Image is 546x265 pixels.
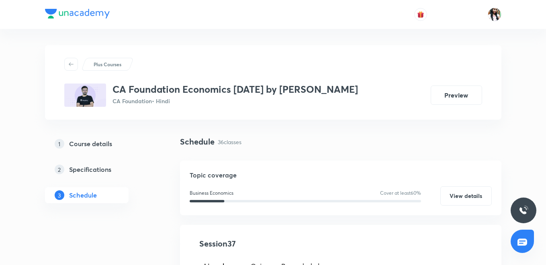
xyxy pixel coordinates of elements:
[69,139,112,149] h5: Course details
[45,9,110,18] img: Company Logo
[417,11,424,18] img: avatar
[380,190,421,197] p: Cover at least 60 %
[69,165,111,174] h5: Specifications
[69,190,97,200] h5: Schedule
[112,84,358,95] h3: CA Foundation Economics [DATE] by [PERSON_NAME]
[414,8,427,21] button: avatar
[45,161,154,177] a: 2Specifications
[112,97,358,105] p: CA Foundation • Hindi
[55,190,64,200] p: 3
[199,238,346,250] h4: Session 37
[94,61,121,68] p: Plus Courses
[180,136,215,148] h4: Schedule
[190,190,233,197] p: Business Economics
[64,84,106,107] img: B235EF79-F3D8-4A62-BDDB-9229068B28CA_plus.png
[55,165,64,174] p: 2
[190,170,492,180] h5: Topic coverage
[45,9,110,20] a: Company Logo
[431,86,482,105] button: Preview
[55,139,64,149] p: 1
[218,138,241,146] p: 36 classes
[519,206,528,215] img: ttu
[45,136,154,152] a: 1Course details
[488,8,501,21] img: Bismita Dutta
[440,186,492,206] button: View details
